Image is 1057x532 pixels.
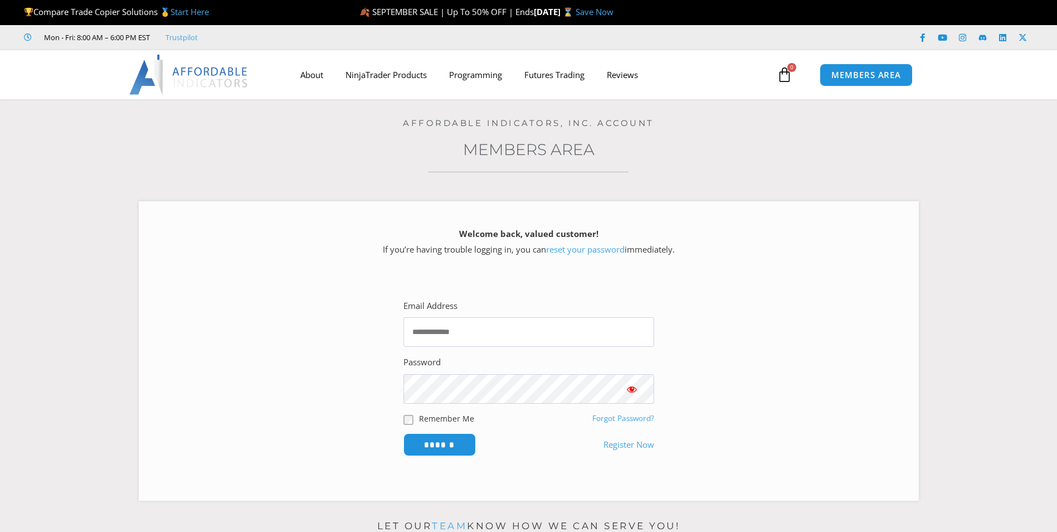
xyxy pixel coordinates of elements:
img: LogoAI | Affordable Indicators – NinjaTrader [129,55,249,95]
strong: Welcome back, valued customer! [459,228,598,239]
label: Password [403,355,441,370]
nav: Menu [289,62,774,88]
a: Start Here [171,6,209,17]
a: Reviews [596,62,649,88]
span: 🍂 SEPTEMBER SALE | Up To 50% OFF | Ends [359,6,534,17]
a: Trustpilot [165,31,198,44]
label: Remember Me [419,413,474,424]
a: Programming [438,62,513,88]
a: Forgot Password? [592,413,654,423]
a: About [289,62,334,88]
label: Email Address [403,298,457,314]
a: Save Now [576,6,613,17]
a: Members Area [463,140,595,159]
a: MEMBERS AREA [820,64,913,86]
a: Affordable Indicators, Inc. Account [403,118,654,128]
a: team [432,520,467,531]
img: 🏆 [25,8,33,16]
span: Mon - Fri: 8:00 AM – 6:00 PM EST [41,31,150,44]
a: reset your password [546,244,625,255]
a: NinjaTrader Products [334,62,438,88]
a: Futures Trading [513,62,596,88]
p: If you’re having trouble logging in, you can immediately. [158,226,899,258]
span: MEMBERS AREA [831,71,901,79]
span: Compare Trade Copier Solutions 🥇 [24,6,209,17]
span: 0 [787,63,796,72]
strong: [DATE] ⌛ [534,6,576,17]
a: Register Now [603,437,654,453]
button: Show password [610,374,654,404]
a: 0 [760,59,809,91]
